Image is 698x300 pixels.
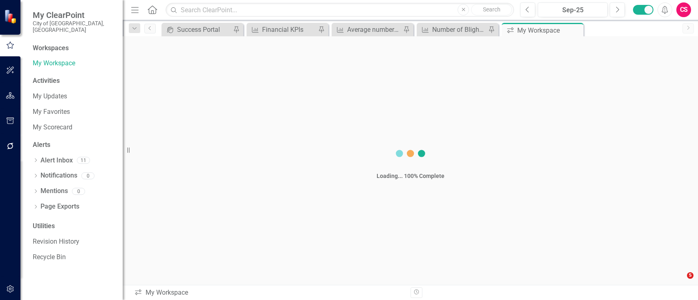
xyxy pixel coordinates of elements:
[177,24,231,35] div: Success Portal
[33,76,114,86] div: Activities
[517,25,581,36] div: My Workspace
[77,157,90,164] div: 11
[164,24,231,35] a: Success Portal
[33,253,114,262] a: Recycle Bin
[33,20,114,33] small: City of [GEOGRAPHIC_DATA], [GEOGRAPHIC_DATA]
[419,24,486,35] a: Number of Blighted, DB, and Zoning Service Requests Resolved - 6003, 6005, 6006, 6007
[33,222,114,231] div: Utilities
[33,10,114,20] span: My ClearPoint
[483,6,500,13] span: Search
[40,187,68,196] a: Mentions
[432,24,486,35] div: Number of Blighted, DB, and Zoning Service Requests Resolved - 6003, 6005, 6006, 6007
[33,140,114,150] div: Alerts
[72,188,85,195] div: 0
[81,172,94,179] div: 0
[33,92,114,101] a: My Updates
[33,123,114,132] a: My Scorecard
[538,2,608,17] button: Sep-25
[33,107,114,117] a: My Favorites
[40,171,77,180] a: Notifications
[40,202,79,211] a: Page Exports
[676,2,691,17] button: CS
[471,4,512,16] button: Search
[33,59,114,68] a: My Workspace
[134,288,404,298] div: My Workspace
[166,3,514,17] input: Search ClearPoint...
[33,44,69,53] div: Workspaces
[4,9,18,24] img: ClearPoint Strategy
[670,272,690,292] iframe: Intercom live chat
[33,237,114,247] a: Revision History
[334,24,401,35] a: Average number of days to [PERSON_NAME] a Blighted Code Enforcement Case
[249,24,316,35] a: Financial KPIs
[40,156,73,165] a: Alert Inbox
[687,272,694,279] span: 5
[347,24,401,35] div: Average number of days to [PERSON_NAME] a Blighted Code Enforcement Case
[377,172,444,180] div: Loading... 100% Complete
[541,5,605,15] div: Sep-25
[262,24,316,35] div: Financial KPIs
